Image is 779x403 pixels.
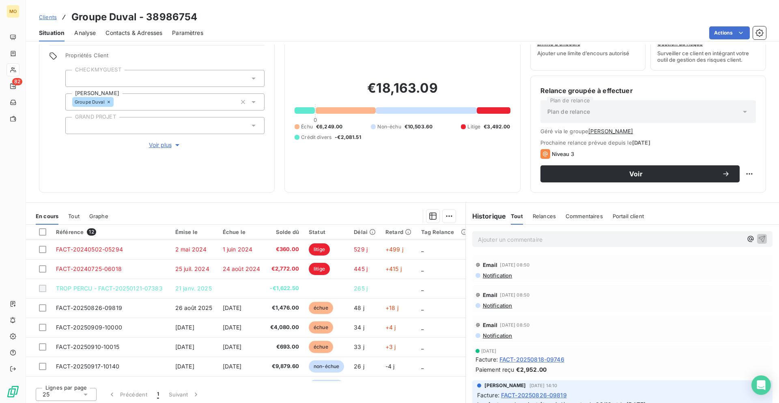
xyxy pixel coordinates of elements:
[385,265,402,272] span: +415 j
[421,265,424,272] span: _
[500,262,529,267] span: [DATE] 08:50
[377,123,401,130] span: Non-échu
[56,228,166,236] div: Référence
[588,128,633,134] button: [PERSON_NAME]
[421,229,464,235] div: Tag Relance
[613,213,644,219] span: Portail client
[72,122,79,129] input: Ajouter une valeur
[476,365,514,374] span: Paiement reçu
[309,380,344,392] span: non-échue
[314,117,317,123] span: 0
[39,29,65,37] span: Situation
[466,211,506,221] h6: Historique
[709,26,750,39] button: Actions
[540,86,756,95] h6: Relance groupée à effectuer
[421,363,424,370] span: _
[354,343,364,350] span: 33 j
[385,343,396,350] span: +3 j
[335,134,361,141] span: -€2,081.51
[533,213,556,219] span: Relances
[477,391,499,399] span: Facture :
[295,80,510,104] h2: €18,163.09
[501,391,567,399] span: FACT-20250826-09819
[483,262,498,268] span: Email
[385,229,411,235] div: Retard
[547,108,590,116] span: Plan de relance
[484,382,526,389] span: [PERSON_NAME]
[39,13,57,21] a: Clients
[270,265,299,273] span: €2,772.00
[476,355,498,364] span: Facture :
[223,265,260,272] span: 24 août 2024
[270,245,299,253] span: €360.00
[71,10,197,24] h3: Groupe Duval - 38986754
[6,5,19,18] div: MO
[175,285,212,292] span: 21 janv. 2025
[114,98,120,106] input: Ajouter une valeur
[157,390,159,399] span: 1
[566,213,603,219] span: Commentaires
[354,304,364,311] span: 48 j
[103,386,152,403] button: Précédent
[354,363,364,370] span: 26 j
[516,365,547,374] span: €2,952.00
[309,263,330,275] span: litige
[12,78,22,85] span: 82
[65,141,265,149] button: Voir plus
[354,246,368,253] span: 529 j
[175,343,194,350] span: [DATE]
[105,29,162,37] span: Contacts & Adresses
[483,322,498,328] span: Email
[354,229,376,235] div: Délai
[223,229,260,235] div: Échue le
[657,50,759,63] span: Surveiller ce client en intégrant votre outil de gestion des risques client.
[74,29,96,37] span: Analyse
[309,321,333,334] span: échue
[56,343,119,350] span: FACT-20250910-10015
[530,19,646,71] button: Limite d’encoursAjouter une limite d’encours autorisé
[56,324,122,331] span: FACT-20250909-10000
[354,265,368,272] span: 445 j
[223,343,242,350] span: [DATE]
[6,385,19,398] img: Logo LeanPay
[650,19,766,71] button: Gestion du risqueSurveiller ce client en intégrant votre outil de gestion des risques client.
[39,14,57,20] span: Clients
[152,386,164,403] button: 1
[270,229,299,235] div: Solde dû
[529,383,557,388] span: [DATE] 14:10
[540,139,756,146] span: Prochaine relance prévue depuis le
[309,229,344,235] div: Statut
[482,302,512,309] span: Notification
[309,341,333,353] span: échue
[270,304,299,312] span: €1,476.00
[72,75,79,82] input: Ajouter une valeur
[175,265,209,272] span: 25 juil. 2024
[175,304,213,311] span: 26 août 2025
[385,324,396,331] span: +4 j
[87,228,96,236] span: 12
[309,302,333,314] span: échue
[309,243,330,256] span: litige
[223,246,253,253] span: 1 juin 2024
[223,363,242,370] span: [DATE]
[482,332,512,339] span: Notification
[467,123,480,130] span: Litige
[499,355,564,364] span: FACT-20250818-09746
[270,343,299,351] span: €693.00
[511,213,523,219] span: Tout
[172,29,203,37] span: Paramètres
[421,304,424,311] span: _
[484,123,510,130] span: €3,492.00
[751,375,771,395] div: Open Intercom Messenger
[309,360,344,373] span: non-échue
[483,292,498,298] span: Email
[56,265,122,272] span: FACT-20240725-06018
[175,363,194,370] span: [DATE]
[500,292,529,297] span: [DATE] 08:50
[301,123,313,130] span: Échu
[550,171,722,177] span: Voir
[36,213,58,219] span: En cours
[354,285,368,292] span: 265 j
[354,324,364,331] span: 34 j
[223,304,242,311] span: [DATE]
